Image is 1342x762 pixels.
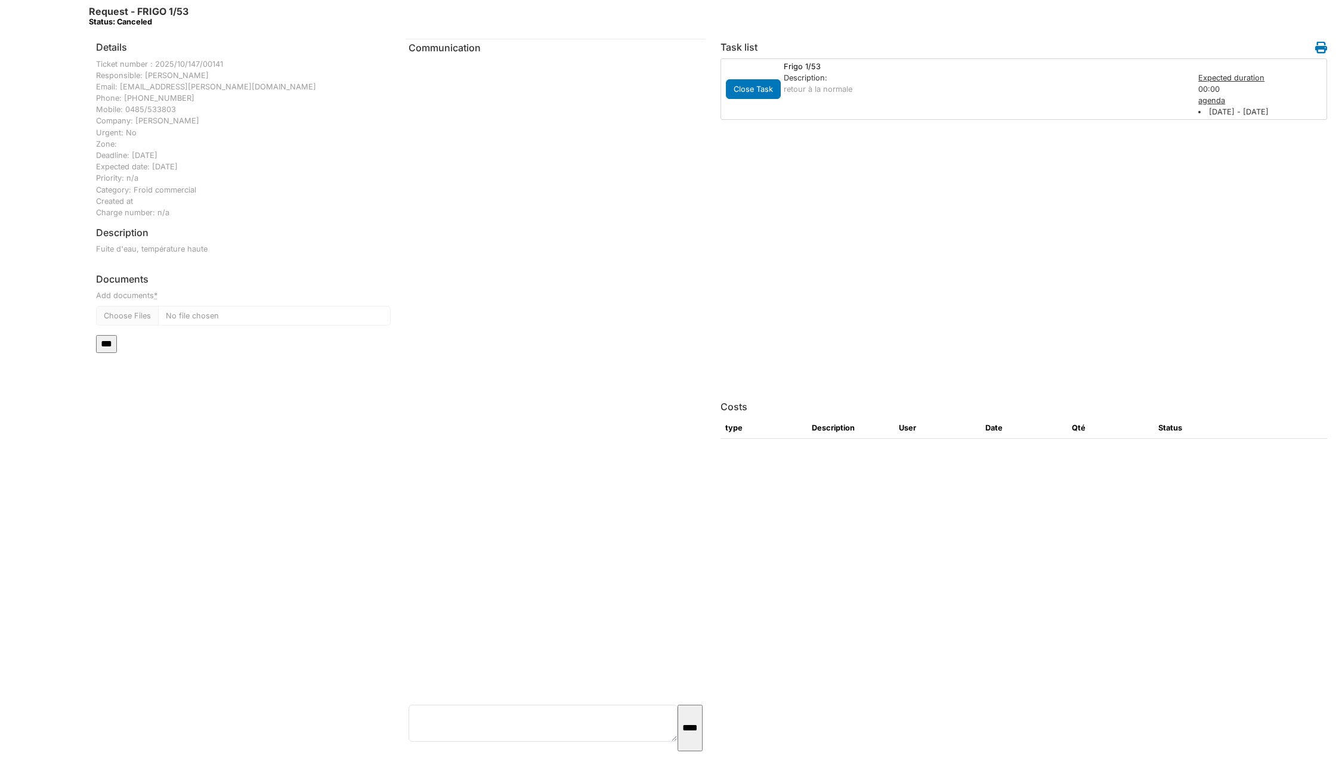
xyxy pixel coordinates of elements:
label: Add documents [96,290,157,301]
div: Description: [784,72,1186,83]
div: Ticket number : 2025/10/147/00141 Responsible: [PERSON_NAME] Email: [EMAIL_ADDRESS][PERSON_NAME][... [96,58,391,219]
i: Work order [1315,42,1327,54]
h6: Task list [721,42,757,53]
li: [DATE] - [DATE] [1198,106,1325,117]
h6: Details [96,42,127,53]
p: Fuite d'eau, température haute [96,243,391,255]
th: User [894,417,981,439]
div: Frigo 1/53 [778,61,1192,72]
th: Qté [1067,417,1154,439]
th: Date [981,417,1067,439]
th: Status [1154,417,1240,439]
span: translation missing: en.communication.communication [409,42,481,54]
div: agenda [1198,95,1325,106]
a: Close Task [726,82,781,94]
div: Status: Canceled [89,17,188,26]
h6: Costs [721,401,747,413]
h6: Request - FRIGO 1/53 [89,6,188,27]
th: Description [807,417,893,439]
p: retour à la normale [784,83,1186,95]
abbr: required [154,291,157,300]
span: translation missing: en.todo.action.close_task [734,85,773,94]
h6: Description [96,227,149,238]
div: 00:00 [1192,72,1331,118]
th: type [721,417,807,439]
h6: Documents [96,274,391,285]
div: Expected duration [1198,72,1325,83]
